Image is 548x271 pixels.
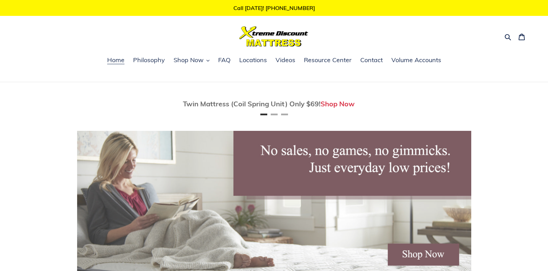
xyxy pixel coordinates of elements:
[215,55,234,66] a: FAQ
[260,114,267,115] button: Page 1
[236,55,270,66] a: Locations
[107,56,124,64] span: Home
[360,56,383,64] span: Contact
[357,55,386,66] a: Contact
[174,56,204,64] span: Shop Now
[300,55,355,66] a: Resource Center
[104,55,128,66] a: Home
[130,55,168,66] a: Philosophy
[271,114,278,115] button: Page 2
[391,56,441,64] span: Volume Accounts
[218,56,231,64] span: FAQ
[239,56,267,64] span: Locations
[272,55,299,66] a: Videos
[281,114,288,115] button: Page 3
[304,56,352,64] span: Resource Center
[388,55,445,66] a: Volume Accounts
[170,55,213,66] button: Shop Now
[239,26,308,47] img: Xtreme Discount Mattress
[133,56,165,64] span: Philosophy
[276,56,295,64] span: Videos
[183,99,321,108] span: Twin Mattress (Coil Spring Unit) Only $69!
[321,99,355,108] a: Shop Now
